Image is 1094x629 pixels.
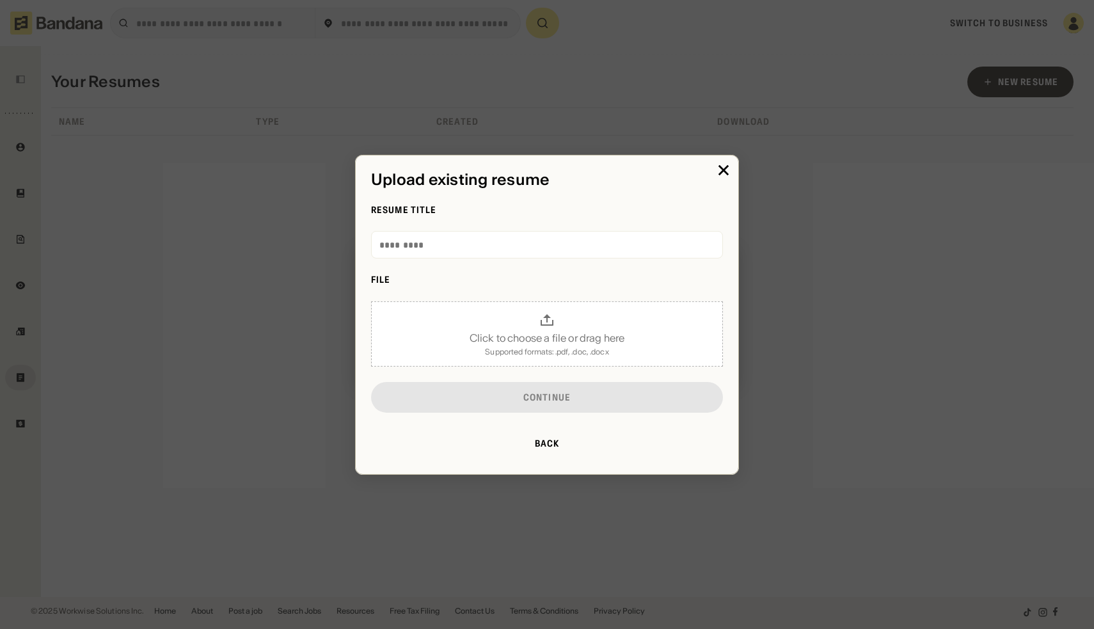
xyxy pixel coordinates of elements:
[371,170,723,189] div: Upload existing resume
[485,348,608,356] div: Supported formats: .pdf, .doc, .docx
[371,274,723,285] div: File
[523,393,571,402] div: Continue
[535,439,559,448] div: Back
[470,333,625,343] div: Click to choose a file or drag here
[371,204,723,216] div: Resume Title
